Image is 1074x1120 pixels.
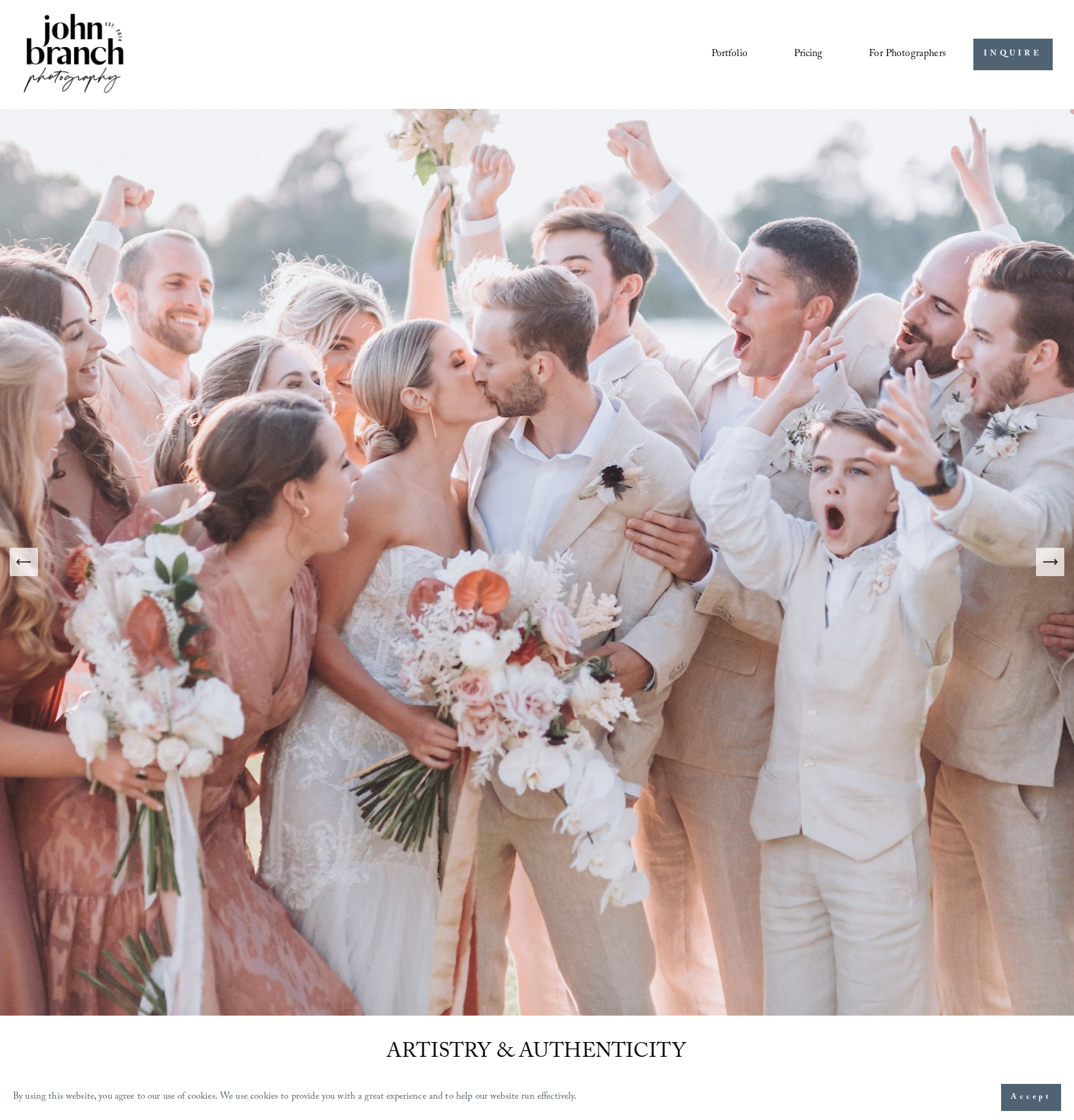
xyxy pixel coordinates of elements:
[10,548,38,576] button: Previous Slide
[1011,1091,1051,1104] span: Accept
[1001,1084,1061,1111] button: Accept
[794,43,823,65] a: Pricing
[13,1088,577,1107] p: By using this website, you agree to our use of cookies. We use cookies to provide you with a grea...
[21,11,126,98] img: John Branch IV Photography
[711,43,748,65] a: Portfolio
[869,44,946,64] span: For Photographers
[973,39,1053,70] a: INQUIRE
[869,43,946,65] a: folder dropdown
[1036,548,1064,576] button: Next Slide
[386,1036,686,1071] span: ARTISTRY & AUTHENTICITY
